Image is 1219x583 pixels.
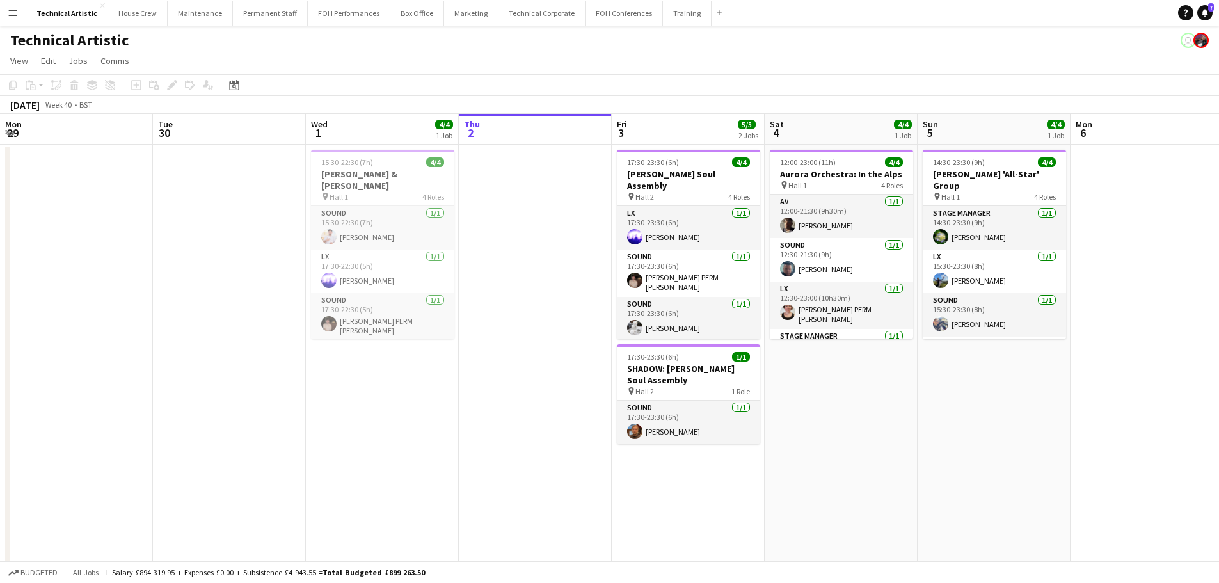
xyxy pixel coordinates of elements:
button: Marketing [444,1,498,26]
app-job-card: 17:30-23:30 (6h)1/1SHADOW: [PERSON_NAME] Soul Assembly Hall 21 RoleSound1/117:30-23:30 (6h)[PERSO... [617,344,760,444]
app-card-role: Sound1/115:30-23:30 (8h)[PERSON_NAME] [923,293,1066,337]
span: 5 [921,125,938,140]
button: Technical Artistic [26,1,108,26]
span: Thu [464,118,480,130]
h3: Aurora Orchestra: In the Alps [770,168,913,180]
span: Total Budgeted £899 263.50 [323,568,425,577]
span: 17:30-23:30 (6h) [627,352,679,362]
span: 4 Roles [422,192,444,202]
span: 4 Roles [881,180,903,190]
span: Jobs [68,55,88,67]
button: Training [663,1,712,26]
button: House Crew [108,1,168,26]
div: BST [79,100,92,109]
span: 14:30-23:30 (9h) [933,157,985,167]
app-card-role: Sound1/117:30-23:30 (6h)[PERSON_NAME] [617,401,760,444]
span: Hall 1 [941,192,960,202]
h3: [PERSON_NAME] Soul Assembly [617,168,760,191]
a: Jobs [63,52,93,69]
app-card-role: LX1/117:30-22:30 (5h)[PERSON_NAME] [311,250,454,293]
app-card-role: Stage Manager1/114:30-23:30 (9h)[PERSON_NAME] [923,206,1066,250]
app-card-role: Sound1/117:30-23:30 (6h)[PERSON_NAME] PERM [PERSON_NAME] [617,250,760,297]
span: 2 [462,125,480,140]
button: Permanent Staff [233,1,308,26]
span: 1 Role [731,387,750,396]
h3: [PERSON_NAME] 'All-Star' Group [923,168,1066,191]
app-card-role: Sound1/117:30-22:30 (5h)[PERSON_NAME] PERM [PERSON_NAME] [311,293,454,340]
span: 1/1 [732,352,750,362]
span: All jobs [70,568,101,577]
span: Sun [923,118,938,130]
span: 4/4 [885,157,903,167]
span: 5/5 [738,120,756,129]
span: 4 Roles [728,192,750,202]
span: 29 [3,125,22,140]
span: View [10,55,28,67]
h1: Technical Artistic [10,31,129,50]
app-user-avatar: Sally PERM Pochciol [1181,33,1196,48]
div: 1 Job [895,131,911,140]
h3: [PERSON_NAME] & [PERSON_NAME] [311,168,454,191]
span: Hall 1 [788,180,807,190]
span: Wed [311,118,328,130]
app-job-card: 15:30-22:30 (7h)4/4[PERSON_NAME] & [PERSON_NAME] Hall 14 RolesSound1/115:30-22:30 (7h)[PERSON_NAM... [311,150,454,339]
span: Hall 2 [635,387,654,396]
app-user-avatar: Zubair PERM Dhalla [1193,33,1209,48]
span: 15:30-22:30 (7h) [321,157,373,167]
h3: SHADOW: [PERSON_NAME] Soul Assembly [617,363,760,386]
button: Box Office [390,1,444,26]
span: 7 [1208,3,1214,12]
span: 4/4 [426,157,444,167]
button: FOH Performances [308,1,390,26]
span: Sat [770,118,784,130]
a: Edit [36,52,61,69]
span: Tue [158,118,173,130]
app-card-role: Sound1/117:30-23:30 (6h)[PERSON_NAME] [617,297,760,340]
app-card-role: Sound1/115:30-22:30 (7h)[PERSON_NAME] [311,206,454,250]
span: Fri [617,118,627,130]
span: Mon [1076,118,1092,130]
button: Maintenance [168,1,233,26]
span: 4/4 [1038,157,1056,167]
span: 4 Roles [1034,192,1056,202]
span: 30 [156,125,173,140]
div: 1 Job [1048,131,1064,140]
span: Week 40 [42,100,74,109]
button: Technical Corporate [498,1,586,26]
span: Budgeted [20,568,58,577]
span: Mon [5,118,22,130]
span: 4/4 [732,157,750,167]
div: 2 Jobs [738,131,758,140]
span: 17:30-23:30 (6h) [627,157,679,167]
app-job-card: 17:30-23:30 (6h)4/4[PERSON_NAME] Soul Assembly Hall 24 RolesLX1/117:30-23:30 (6h)[PERSON_NAME]Sou... [617,150,760,339]
div: 1 Job [436,131,452,140]
span: 1 [309,125,328,140]
app-job-card: 14:30-23:30 (9h)4/4[PERSON_NAME] 'All-Star' Group Hall 14 RolesStage Manager1/114:30-23:30 (9h)[P... [923,150,1066,339]
div: Salary £894 319.95 + Expenses £0.00 + Subsistence £4 943.55 = [112,568,425,577]
span: Hall 2 [635,192,654,202]
span: 4/4 [1047,120,1065,129]
app-card-role: Sound1/112:30-21:30 (9h)[PERSON_NAME] [770,238,913,282]
app-card-role: LX1/112:30-23:00 (10h30m)[PERSON_NAME] PERM [PERSON_NAME] [770,282,913,329]
span: Edit [41,55,56,67]
span: 4 [768,125,784,140]
span: 3 [615,125,627,140]
span: 12:00-23:00 (11h) [780,157,836,167]
app-card-role: Sound1/1 [923,337,1066,384]
a: 7 [1197,5,1213,20]
app-card-role: Stage Manager1/1 [770,329,913,372]
div: [DATE] [10,99,40,111]
span: Comms [100,55,129,67]
app-card-role: AV1/112:00-21:30 (9h30m)[PERSON_NAME] [770,195,913,238]
a: View [5,52,33,69]
span: 4/4 [894,120,912,129]
app-card-role: LX1/115:30-23:30 (8h)[PERSON_NAME] [923,250,1066,293]
a: Comms [95,52,134,69]
app-job-card: 12:00-23:00 (11h)4/4Aurora Orchestra: In the Alps Hall 14 RolesAV1/112:00-21:30 (9h30m)[PERSON_NA... [770,150,913,339]
app-card-role: LX1/117:30-23:30 (6h)[PERSON_NAME] [617,206,760,250]
button: Budgeted [6,566,60,580]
